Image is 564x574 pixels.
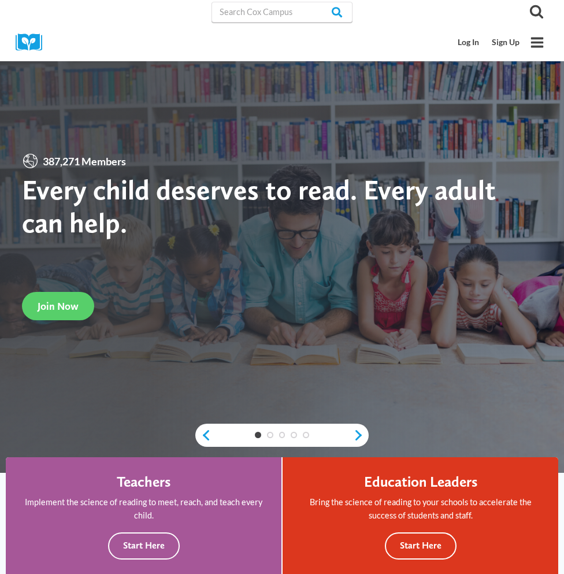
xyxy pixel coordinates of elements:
[117,473,170,490] h4: Teachers
[303,432,309,438] a: 5
[21,495,266,522] p: Implement the science of reading to meet, reach, and teach every child.
[108,532,180,560] button: Start Here
[279,432,285,438] a: 3
[39,153,130,170] span: 387,271 Members
[195,429,211,442] a: previous
[22,173,496,239] strong: Every child deserves to read. Every adult can help.
[353,429,369,442] a: next
[267,432,273,438] a: 2
[255,432,261,438] a: 1
[385,532,457,560] button: Start Here
[298,495,543,522] p: Bring the science of reading to your schools to accelerate the success of students and staff.
[452,32,486,53] a: Log In
[195,424,369,447] div: content slider buttons
[38,300,79,312] span: Join Now
[364,473,477,490] h4: Education Leaders
[526,31,548,54] button: Open menu
[211,2,352,23] input: Search Cox Campus
[16,34,50,51] img: Cox Campus
[452,32,526,53] nav: Secondary Mobile Navigation
[485,32,526,53] a: Sign Up
[291,432,297,438] a: 4
[22,292,94,320] a: Join Now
